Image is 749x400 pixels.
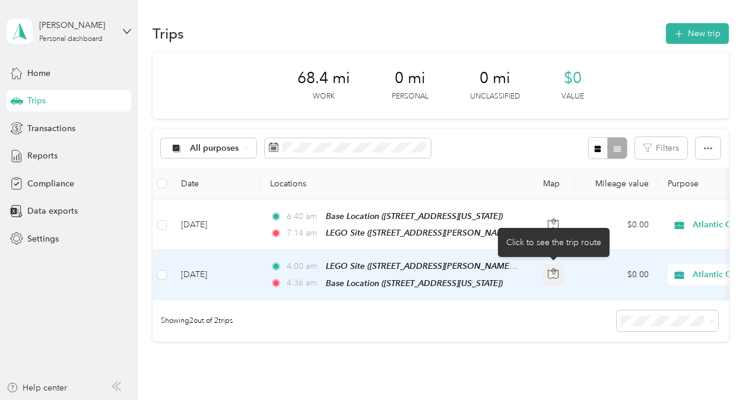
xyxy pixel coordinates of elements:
span: 6:40 am [287,210,320,223]
button: New trip [666,23,729,44]
span: All purposes [190,144,239,153]
span: 68.4 mi [297,69,350,88]
div: Click to see the trip route [498,228,610,257]
div: [PERSON_NAME] [39,19,113,31]
span: Reports [27,150,58,162]
span: Transactions [27,122,75,135]
iframe: Everlance-gr Chat Button Frame [683,334,749,400]
span: LEGO Site ([STREET_ADDRESS][PERSON_NAME][US_STATE]) [326,261,556,271]
span: 0 mi [395,69,426,88]
span: Base Location ([STREET_ADDRESS][US_STATE]) [326,278,503,288]
span: Trips [27,94,46,107]
td: $0.00 [575,250,658,300]
span: Compliance [27,177,74,190]
td: [DATE] [172,250,261,300]
p: Value [561,91,584,102]
td: $0.00 [575,200,658,250]
p: Personal [392,91,429,102]
span: Showing 2 out of 2 trips [153,316,233,326]
th: Date [172,167,261,200]
span: 0 mi [480,69,510,88]
button: Help center [7,382,67,394]
p: Unclassified [470,91,520,102]
span: LEGO Site ([STREET_ADDRESS][PERSON_NAME][US_STATE]) [326,228,556,238]
p: Work [313,91,335,102]
span: Base Location ([STREET_ADDRESS][US_STATE]) [326,211,503,221]
span: Settings [27,233,59,245]
button: Filters [635,137,687,159]
td: [DATE] [172,200,261,250]
th: Mileage value [575,167,658,200]
span: 7:14 am [287,227,320,240]
span: Data exports [27,205,78,217]
h1: Trips [153,27,184,40]
span: $0 [564,69,582,88]
div: Personal dashboard [39,36,103,43]
span: Home [27,67,50,80]
th: Locations [261,167,534,200]
span: 4:36 am [287,277,320,290]
th: Map [534,167,575,200]
span: 4:00 am [287,260,320,273]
